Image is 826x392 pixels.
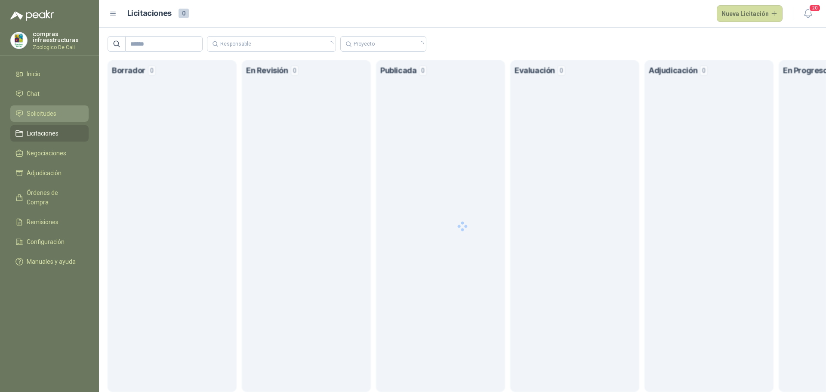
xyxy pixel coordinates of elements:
[27,168,62,178] span: Adjudicación
[179,9,189,18] span: 0
[27,217,59,227] span: Remisiones
[10,10,54,21] img: Logo peakr
[419,41,424,46] span: loading
[27,69,40,79] span: Inicio
[27,148,66,158] span: Negociaciones
[10,105,89,122] a: Solicitudes
[27,237,65,247] span: Configuración
[10,165,89,181] a: Adjudicación
[33,31,89,43] p: compras infraestructuras
[10,234,89,250] a: Configuración
[10,145,89,161] a: Negociaciones
[127,7,172,20] h1: Licitaciones
[33,45,89,50] p: Zoologico De Cali
[27,109,56,118] span: Solicitudes
[27,188,80,207] span: Órdenes de Compra
[10,66,89,82] a: Inicio
[10,86,89,102] a: Chat
[800,6,816,22] button: 20
[27,89,40,99] span: Chat
[10,253,89,270] a: Manuales y ayuda
[328,41,333,46] span: loading
[27,257,76,266] span: Manuales y ayuda
[809,4,821,12] span: 20
[10,125,89,142] a: Licitaciones
[27,129,59,138] span: Licitaciones
[717,5,783,22] button: Nueva Licitación
[11,32,27,49] img: Company Logo
[10,185,89,210] a: Órdenes de Compra
[10,214,89,230] a: Remisiones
